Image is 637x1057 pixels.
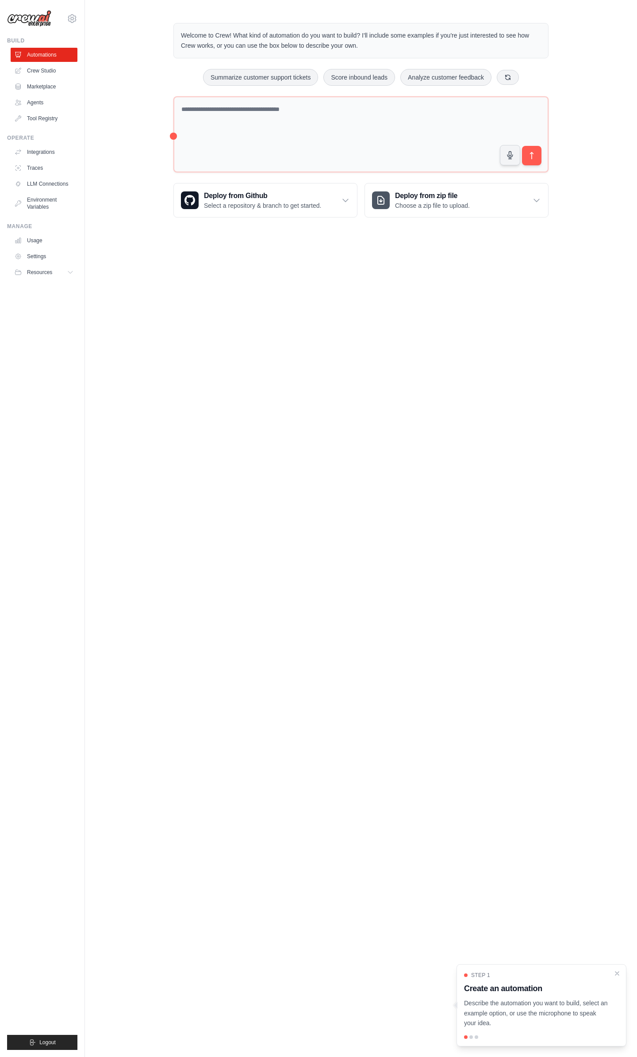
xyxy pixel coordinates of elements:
[204,201,321,210] p: Select a repository & branch to get started.
[11,249,77,263] a: Settings
[11,111,77,126] a: Tool Registry
[204,191,321,201] h3: Deploy from Github
[11,177,77,191] a: LLM Connections
[614,970,621,977] button: Close walkthrough
[11,64,77,78] a: Crew Studio
[11,80,77,94] a: Marketplace
[464,998,608,1028] p: Describe the automation you want to build, select an example option, or use the microphone to spe...
[11,145,77,159] a: Integrations
[7,1035,77,1050] button: Logout
[11,193,77,214] a: Environment Variables
[7,223,77,230] div: Manage
[11,95,77,110] a: Agents
[471,972,490,979] span: Step 1
[395,191,470,201] h3: Deploy from zip file
[181,31,541,51] p: Welcome to Crew! What kind of automation do you want to build? I'll include some examples if you'...
[395,201,470,210] p: Choose a zip file to upload.
[7,10,51,27] img: Logo
[400,69,491,86] button: Analyze customer feedback
[27,269,52,276] span: Resources
[11,233,77,248] a: Usage
[323,69,395,86] button: Score inbound leads
[464,982,608,995] h3: Create an automation
[11,161,77,175] a: Traces
[203,69,318,86] button: Summarize customer support tickets
[11,48,77,62] a: Automations
[7,37,77,44] div: Build
[11,265,77,279] button: Resources
[7,134,77,141] div: Operate
[39,1039,56,1046] span: Logout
